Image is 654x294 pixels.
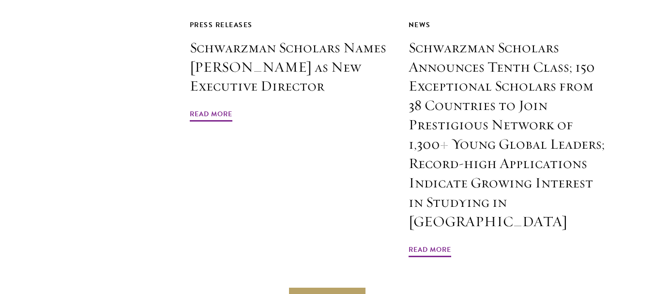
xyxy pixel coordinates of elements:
span: Read More [190,108,232,123]
span: Read More [409,244,451,259]
a: News Schwarzman Scholars Announces Tenth Class; 150 Exceptional Scholars from 38 Countries to Joi... [409,19,606,259]
h3: Schwarzman Scholars Names [PERSON_NAME] as New Executive Director [190,38,387,96]
h3: Schwarzman Scholars Announces Tenth Class; 150 Exceptional Scholars from 38 Countries to Join Pre... [409,38,606,232]
a: Press Releases Schwarzman Scholars Names [PERSON_NAME] as New Executive Director Read More [190,19,387,124]
div: News [409,19,606,31]
div: Press Releases [190,19,387,31]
